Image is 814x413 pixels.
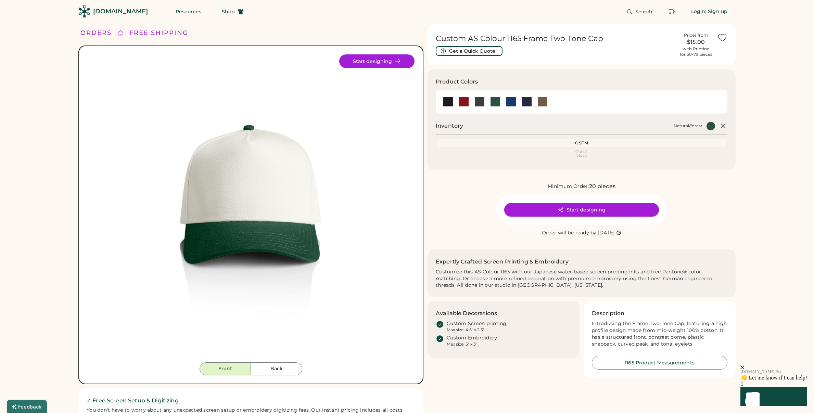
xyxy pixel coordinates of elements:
iframe: Front Chat [699,325,812,412]
img: Rendered Logo - Screens [78,5,90,17]
span: Search [635,9,653,14]
button: Start designing [504,203,659,217]
div: Out of Stock [438,150,725,157]
div: Introducing the Frame Two-Tone Cap, featuring a high profile design made from mid-weight 100% cot... [592,320,727,348]
div: Custom Embroidery [447,335,497,341]
button: Start designing [339,54,415,68]
h3: Product Colors [436,78,478,86]
button: Resources [167,5,209,18]
div: [DATE] [598,230,615,236]
button: Retrieve an order [665,5,679,18]
button: Back [251,362,302,375]
div: with Printing for 50-79 pieces [680,46,712,57]
div: Login [691,8,705,15]
button: Front [200,362,251,375]
h1: Custom AS Colour 1165 Frame Two-Tone Cap [436,34,675,43]
div: $15.00 [679,38,713,46]
div: OSFM [438,140,725,146]
button: Search [618,5,661,18]
div: FREE SHIPPING [129,28,188,38]
div: Max size: 4.5" x 2.5" [447,327,484,333]
div: | Sign up [705,8,727,15]
div: 1165 Style Image [97,54,405,362]
img: 1165 - Natural/forest Front Image [97,54,405,362]
h2: ✓ Free Screen Setup & Digitizing [87,397,415,405]
h3: Available Decorations [436,309,497,318]
button: Shop [214,5,252,18]
div: [DOMAIN_NAME] [93,7,148,16]
button: 1165 Product Measurements [592,356,727,370]
div: Custom Screen printing [447,320,507,327]
div: Natural/forest [674,123,702,129]
button: Get a Quick Quote [436,46,503,56]
div: Prices from [684,33,708,38]
h2: Inventory [436,122,463,130]
div: Customize this AS Colour 1165 with our Japanese water-based screen printing inks and free Pantone... [436,269,727,289]
span: Shop [222,9,235,14]
div: Minimum Order: [548,183,589,190]
h3: Description [592,309,625,318]
div: Max size: 5" x 3" [447,341,477,347]
div: ALL ORDERS [64,28,112,38]
h2: Expertly Crafted Screen Printing & Embroidery [436,258,569,266]
div: 20 pieces [589,182,615,191]
div: Order will be ready by [542,230,597,236]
